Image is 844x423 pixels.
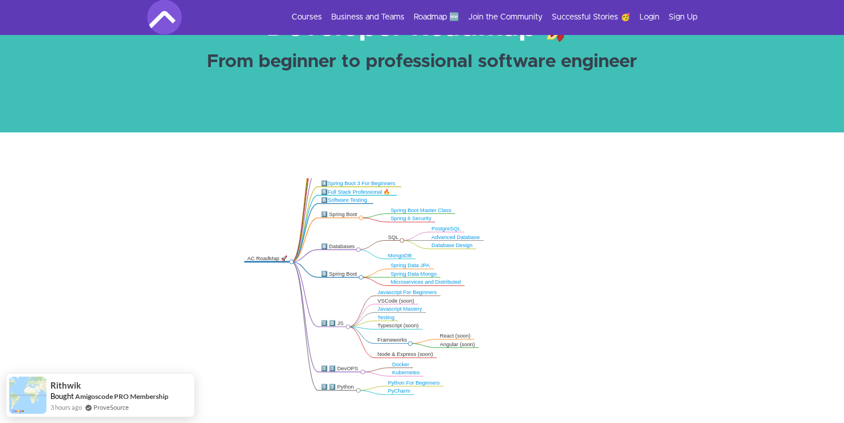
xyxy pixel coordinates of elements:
[328,181,395,186] a: Spring Boot 3 For Beginners
[378,315,395,320] a: Testing
[391,263,430,268] a: Spring Data JPA
[378,306,422,312] a: Javascript Mastery
[207,53,637,71] strong: From beginner to professional software engineer
[391,216,431,221] a: Spring 6 Security
[391,207,452,213] a: Spring Boot Master Class
[321,211,358,218] div: 7️⃣ Spring Boot
[431,242,473,248] a: Database Design
[669,11,697,23] a: Sign Up
[378,297,415,304] div: VSCode (soon)
[468,11,543,23] a: Join the Community
[321,383,356,390] div: 1️⃣ 2️⃣ Python
[378,289,437,295] a: Javascript For Beginners
[50,391,74,401] span: Bought
[9,377,46,414] img: provesource social proof notification image
[321,271,358,277] div: 9️⃣ Spring Boot
[392,361,409,367] a: Docker
[392,370,419,375] a: Kubernetes
[378,336,408,343] div: Frameworks
[321,197,370,203] div: 6️⃣
[439,332,470,339] div: React (soon)
[391,279,461,285] a: Microservices and Distributed
[321,243,356,250] div: 8️⃣ Databases
[431,234,480,240] a: Advanced Database
[388,234,399,241] div: SQL
[388,252,412,258] a: MongoDB
[378,351,434,358] div: Node & Express (soon)
[439,341,475,348] div: Angular (soon)
[331,11,405,23] a: Business and Teams
[292,11,322,23] a: Courses
[50,381,81,390] span: Rithwik
[639,11,660,23] a: Login
[388,380,439,386] a: Python For Beginners
[321,320,346,327] div: 1️⃣ 0️⃣ JS
[321,365,360,372] div: 1️⃣ 1️⃣ DevOPS
[321,180,398,187] div: 4️⃣
[93,404,129,411] a: ProveSource
[328,197,367,203] a: Software Testing
[328,189,390,194] a: Full Stack Professional 🔥
[50,402,82,412] span: 3 hours ago
[247,255,288,262] div: AC RoadMap 🚀
[75,392,168,401] a: Amigoscode PRO Membership
[321,189,394,195] div: 5️⃣
[552,11,630,23] a: Successful Stories 🥳
[431,226,461,232] a: PostgreSQL
[378,323,419,330] div: Typescript (soon)
[414,11,459,23] a: Roadmap 🆕
[391,271,437,277] a: Spring Data Mongo
[388,388,410,394] a: PyCharm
